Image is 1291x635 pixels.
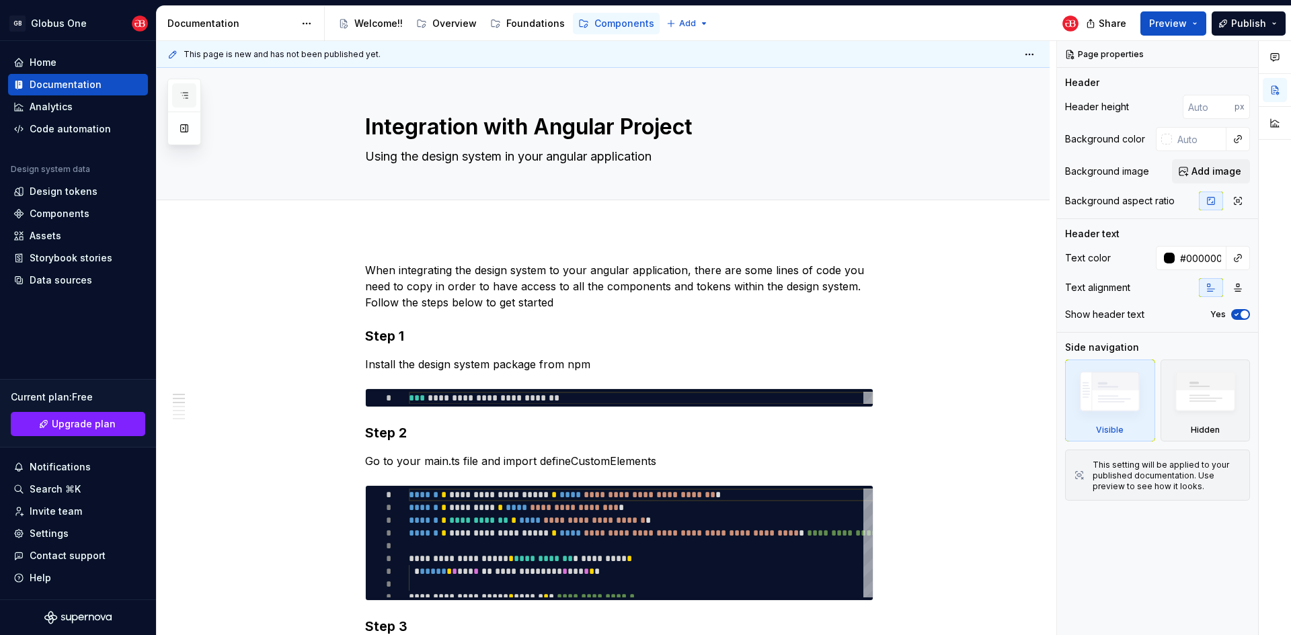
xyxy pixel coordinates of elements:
[9,15,26,32] div: GB
[44,611,112,624] svg: Supernova Logo
[1210,309,1226,320] label: Yes
[184,49,381,60] span: This page is new and has not been published yet.
[1065,165,1149,178] div: Background image
[506,17,565,30] div: Foundations
[30,273,92,287] div: Data sources
[1235,101,1245,112] p: px
[1175,246,1226,270] input: Auto
[8,247,148,269] a: Storybook stories
[30,78,102,91] div: Documentation
[1079,11,1135,36] button: Share
[365,453,873,469] p: Go to your main.ts file and import defineCustomElements
[8,181,148,202] a: Design tokens
[52,417,116,431] span: Upgrade plan
[8,269,148,291] a: Data sources
[30,571,51,585] div: Help
[1065,251,1111,265] div: Text color
[365,356,873,372] p: Install the design system package from npm
[573,13,660,34] a: Components
[8,52,148,73] a: Home
[8,225,148,247] a: Assets
[30,549,106,562] div: Contact support
[132,15,148,32] img: Globus Bank UX Team
[8,567,148,589] button: Help
[333,10,660,37] div: Page tree
[662,14,713,33] button: Add
[354,17,403,30] div: Welcome!!
[1231,17,1266,30] span: Publish
[1172,127,1226,151] input: Auto
[1149,17,1187,30] span: Preview
[432,17,477,30] div: Overview
[8,545,148,566] button: Contact support
[1065,76,1099,89] div: Header
[485,13,570,34] a: Foundations
[365,327,873,345] h3: Step 1
[1065,341,1139,354] div: Side navigation
[30,207,89,220] div: Components
[30,122,111,136] div: Code automation
[1065,194,1175,208] div: Background aspect ratio
[8,118,148,140] a: Code automation
[8,74,148,95] a: Documentation
[8,478,148,500] button: Search ⌘K
[362,146,871,167] textarea: Using the design system in your angular application
[594,17,654,30] div: Components
[11,412,145,436] button: Upgrade plan
[1062,15,1079,32] img: Globus Bank UX Team
[30,482,81,496] div: Search ⌘K
[333,13,408,34] a: Welcome!!
[30,527,69,540] div: Settings
[1140,11,1206,36] button: Preview
[365,262,873,310] p: When integrating the design system to your angular application, there are some lines of code you ...
[11,164,90,175] div: Design system data
[8,501,148,522] a: Invite team
[8,96,148,118] a: Analytics
[1172,159,1250,183] button: Add image
[30,56,56,69] div: Home
[362,111,871,143] textarea: Integration with Angular Project
[1065,308,1144,321] div: Show header text
[679,18,696,29] span: Add
[3,9,153,38] button: GBGlobus OneGlobus Bank UX Team
[31,17,87,30] div: Globus One
[1212,11,1286,36] button: Publish
[411,13,482,34] a: Overview
[30,505,82,518] div: Invite team
[1191,425,1220,435] div: Hidden
[8,523,148,544] a: Settings
[1183,95,1235,119] input: Auto
[11,390,145,404] div: Current plan : Free
[1065,132,1145,146] div: Background color
[30,229,61,243] div: Assets
[8,203,148,224] a: Components
[1065,227,1120,241] div: Header text
[1093,460,1241,492] div: This setting will be applied to your published documentation. Use preview to see how it looks.
[30,100,73,114] div: Analytics
[30,185,97,198] div: Design tokens
[1099,17,1126,30] span: Share
[1065,100,1129,114] div: Header height
[30,460,91,474] div: Notifications
[1065,281,1130,294] div: Text alignment
[1096,425,1124,435] div: Visible
[1161,359,1251,441] div: Hidden
[167,17,295,30] div: Documentation
[30,251,112,265] div: Storybook stories
[365,423,873,442] h3: Step 2
[8,456,148,478] button: Notifications
[1191,165,1241,178] span: Add image
[1065,359,1155,441] div: Visible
